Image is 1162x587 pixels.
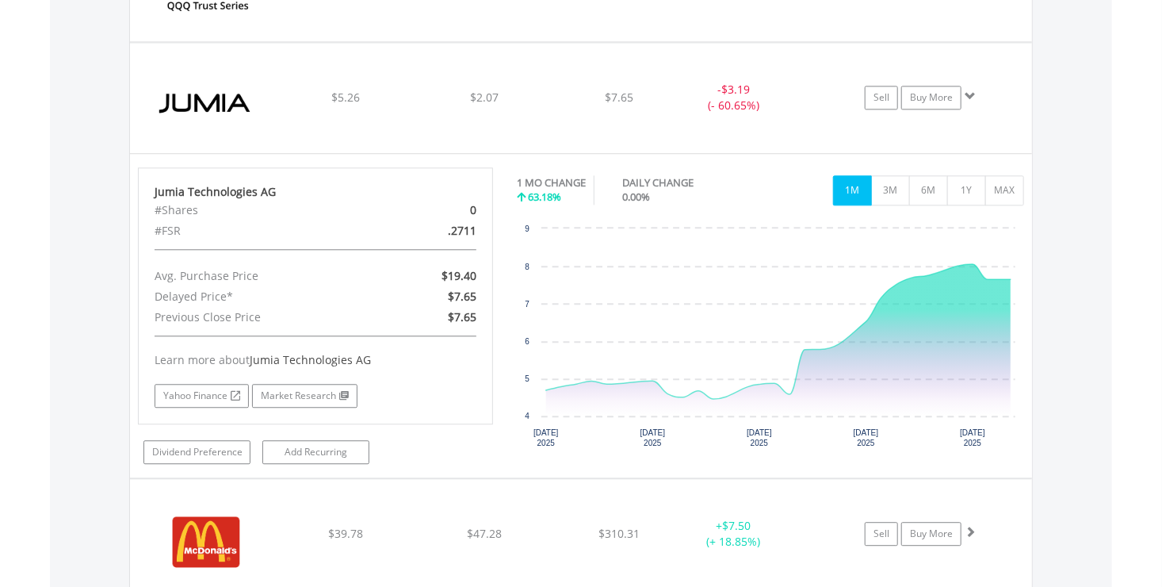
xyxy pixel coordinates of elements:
[143,200,373,221] div: #Shares
[517,221,1023,458] svg: Interactive chart
[961,428,986,447] text: [DATE] 2025
[470,90,499,105] span: $2.07
[833,175,872,205] button: 1M
[138,499,274,585] img: EQU.US.MCD.png
[517,221,1024,458] div: Chart. Highcharts interactive chart.
[526,263,530,271] text: 8
[640,428,666,447] text: [DATE] 2025
[448,309,476,324] span: $7.65
[985,175,1024,205] button: MAX
[155,384,249,408] a: Yahoo Finance
[747,428,773,447] text: [DATE] 2025
[526,374,530,383] text: 5
[138,63,274,148] img: EQU.US.JMIA.png
[155,184,476,200] div: Jumia Technologies AG
[528,190,561,204] span: 63.18%
[947,175,986,205] button: 1Y
[441,268,476,283] span: $19.40
[598,526,640,541] span: $310.31
[854,428,879,447] text: [DATE] 2025
[143,307,373,328] div: Previous Close Price
[526,300,530,309] text: 7
[674,82,793,113] div: - (- 60.65%)
[373,200,488,221] div: 0
[623,175,750,190] div: DAILY CHANGE
[155,352,476,368] div: Learn more about
[252,384,357,408] a: Market Research
[909,175,948,205] button: 6M
[143,266,373,286] div: Avg. Purchase Price
[526,337,530,346] text: 6
[448,289,476,304] span: $7.65
[143,286,373,307] div: Delayed Price*
[865,522,898,546] a: Sell
[605,90,633,105] span: $7.65
[143,221,373,241] div: #FSR
[722,518,751,533] span: $7.50
[467,526,502,541] span: $47.28
[871,175,910,205] button: 3M
[865,86,898,109] a: Sell
[623,190,651,204] span: 0.00%
[328,526,363,541] span: $39.78
[373,221,488,241] div: .2711
[331,90,360,105] span: $5.26
[526,412,530,420] text: 4
[262,440,369,464] a: Add Recurring
[143,440,250,464] a: Dividend Preference
[901,522,961,546] a: Buy More
[721,82,750,97] span: $3.19
[517,175,586,190] div: 1 MO CHANGE
[901,86,961,109] a: Buy More
[250,352,371,367] span: Jumia Technologies AG
[674,518,793,550] div: + (+ 18.85%)
[533,428,559,447] text: [DATE] 2025
[526,224,530,233] text: 9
